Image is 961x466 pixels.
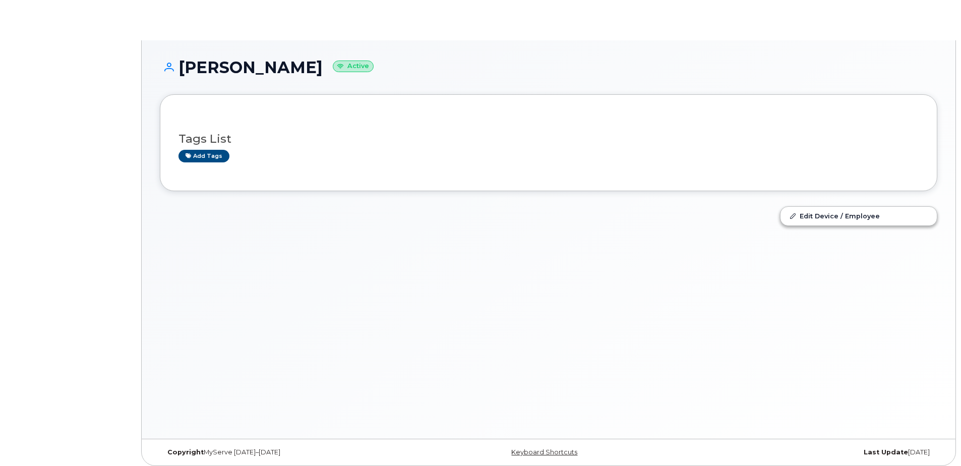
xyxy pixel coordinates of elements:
h3: Tags List [178,133,919,145]
h1: [PERSON_NAME] [160,59,937,76]
a: Keyboard Shortcuts [511,448,577,456]
a: Add tags [178,150,229,162]
strong: Last Update [864,448,908,456]
small: Active [333,61,374,72]
div: [DATE] [678,448,937,456]
strong: Copyright [167,448,204,456]
div: MyServe [DATE]–[DATE] [160,448,419,456]
a: Edit Device / Employee [780,207,937,225]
